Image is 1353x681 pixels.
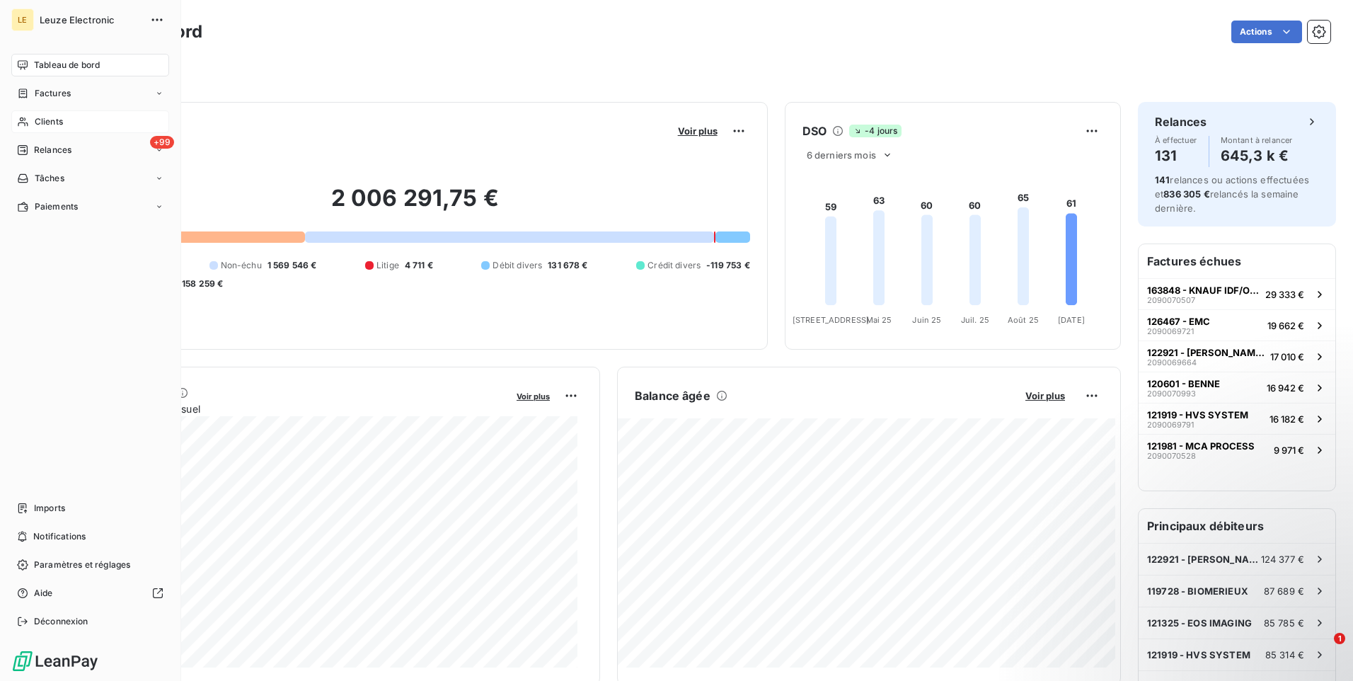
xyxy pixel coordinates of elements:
span: Montant à relancer [1221,136,1293,144]
h6: Relances [1155,113,1207,130]
span: 121981 - MCA PROCESS [1147,440,1255,452]
button: 126467 - EMC209006972119 662 € [1139,309,1335,340]
iframe: Intercom notifications message [1070,544,1353,643]
button: 121981 - MCA PROCESS20900705289 971 € [1139,434,1335,465]
span: 2090070993 [1147,389,1196,398]
span: À effectuer [1155,136,1197,144]
span: Voir plus [678,125,718,137]
tspan: [DATE] [1058,315,1085,325]
span: 121919 - HVS SYSTEM [1147,409,1248,420]
span: Clients [35,115,63,128]
button: Voir plus [1021,389,1069,402]
span: +99 [150,136,174,149]
tspan: Août 25 [1008,315,1039,325]
h4: 131 [1155,144,1197,167]
span: Litige [376,259,399,272]
span: -119 753 € [706,259,750,272]
span: Paramètres et réglages [34,559,130,571]
h6: DSO [802,122,827,139]
h6: Balance âgée [635,387,710,404]
span: 6 derniers mois [807,149,876,161]
span: -158 259 € [178,277,224,290]
span: 9 971 € [1274,445,1304,456]
span: 120601 - BENNE [1147,378,1220,389]
span: Aide [34,587,53,600]
button: 163848 - KNAUF IDF/Ouest209007050729 333 € [1139,278,1335,309]
span: -4 jours [849,125,902,137]
span: 1 [1334,633,1345,644]
button: 122921 - [PERSON_NAME] (HVS)209006966417 010 € [1139,340,1335,372]
span: 2090070507 [1147,296,1195,304]
span: 2090070528 [1147,452,1196,460]
button: Voir plus [674,125,722,137]
span: Chiffre d'affaires mensuel [80,401,507,416]
span: Débit divers [493,259,542,272]
span: Imports [34,502,65,515]
span: Notifications [33,530,86,543]
span: 4 711 € [405,259,433,272]
span: 16 182 € [1269,413,1304,425]
span: Non-échu [221,259,262,272]
span: 126467 - EMC [1147,316,1210,327]
tspan: Mai 25 [865,315,892,325]
span: 2090069664 [1147,358,1197,367]
span: relances ou actions effectuées et relancés la semaine dernière. [1155,174,1309,214]
span: 16 942 € [1267,382,1304,394]
span: 1 569 546 € [267,259,317,272]
button: Actions [1231,21,1302,43]
span: Relances [34,144,71,156]
span: 2090069721 [1147,327,1194,336]
button: Voir plus [512,389,554,402]
span: Voir plus [517,391,550,401]
span: Tâches [35,172,64,185]
span: Tableau de bord [34,59,100,71]
span: Leuze Electronic [40,14,142,25]
span: 17 010 € [1270,351,1304,362]
span: 29 333 € [1265,289,1304,300]
div: LE [11,8,34,31]
img: Logo LeanPay [11,650,99,673]
span: Déconnexion [34,615,88,628]
span: 19 662 € [1267,320,1304,331]
span: 121919 - HVS SYSTEM [1147,649,1250,660]
span: 131 678 € [548,259,587,272]
iframe: Intercom live chat [1305,633,1339,667]
span: Voir plus [1025,390,1065,401]
tspan: [STREET_ADDRESS] [792,315,868,325]
span: 122921 - [PERSON_NAME] (HVS) [1147,347,1265,358]
h4: 645,3 k € [1221,144,1293,167]
span: 85 314 € [1265,649,1304,660]
span: Crédit divers [647,259,701,272]
tspan: Juin 25 [912,315,941,325]
h6: Factures échues [1139,244,1335,278]
span: 163848 - KNAUF IDF/Ouest [1147,285,1260,296]
tspan: Juil. 25 [961,315,989,325]
span: 2090069791 [1147,420,1194,429]
span: 836 305 € [1163,188,1209,200]
a: Aide [11,582,169,605]
span: Paiements [35,200,78,213]
h6: Principaux débiteurs [1139,509,1335,543]
button: 121919 - HVS SYSTEM209006979116 182 € [1139,403,1335,434]
h2: 2 006 291,75 € [80,184,750,227]
span: 141 [1155,174,1170,185]
button: 120601 - BENNE209007099316 942 € [1139,372,1335,403]
span: Factures [35,87,71,100]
